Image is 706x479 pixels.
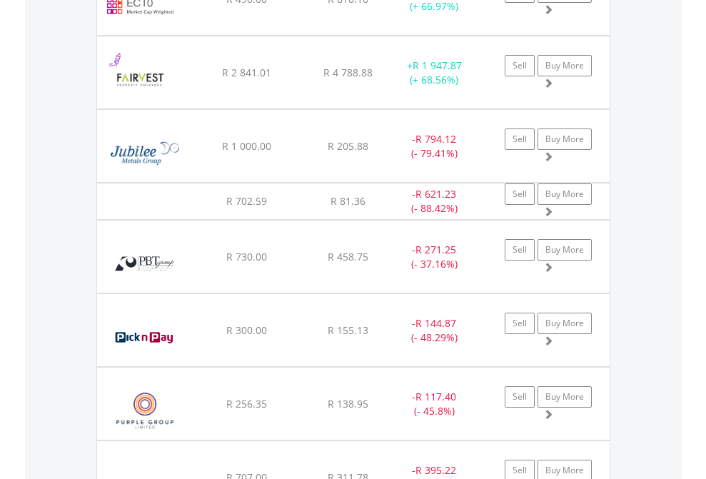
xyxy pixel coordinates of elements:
[505,128,535,150] a: Sell
[226,323,267,337] span: R 300.00
[328,139,368,153] span: R 205.88
[323,66,373,79] span: R 4 788.88
[415,390,456,403] span: R 117.40
[413,59,462,72] span: R 1 947.87
[538,55,592,76] a: Buy More
[390,390,479,418] div: - (- 45.8%)
[505,313,535,334] a: Sell
[390,59,479,87] div: + (+ 68.56%)
[104,312,185,363] img: EQU.ZA.PIK.png
[538,313,592,334] a: Buy More
[226,250,267,263] span: R 730.00
[390,243,479,271] div: - (- 37.16%)
[104,238,185,289] img: EQU.ZA.PBG.png
[390,132,479,161] div: - (- 79.41%)
[328,397,368,410] span: R 138.95
[415,132,456,146] span: R 794.12
[538,183,592,205] a: Buy More
[328,250,368,263] span: R 458.75
[505,386,535,408] a: Sell
[538,386,592,408] a: Buy More
[415,316,456,330] span: R 144.87
[538,239,592,261] a: Buy More
[538,128,592,150] a: Buy More
[331,194,365,208] span: R 81.36
[226,194,267,208] span: R 702.59
[415,187,456,201] span: R 621.23
[226,397,267,410] span: R 256.35
[390,316,479,345] div: - (- 48.29%)
[328,323,368,337] span: R 155.13
[104,128,186,178] img: EQU.ZA.JBL.png
[104,385,186,436] img: EQU.ZA.PPE.png
[505,183,535,205] a: Sell
[505,55,535,76] a: Sell
[390,187,479,216] div: - (- 88.42%)
[222,139,271,153] span: R 1 000.00
[505,239,535,261] a: Sell
[104,54,176,105] img: EQU.ZA.FTB.png
[222,66,271,79] span: R 2 841.01
[415,243,456,256] span: R 271.25
[415,463,456,477] span: R 395.22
